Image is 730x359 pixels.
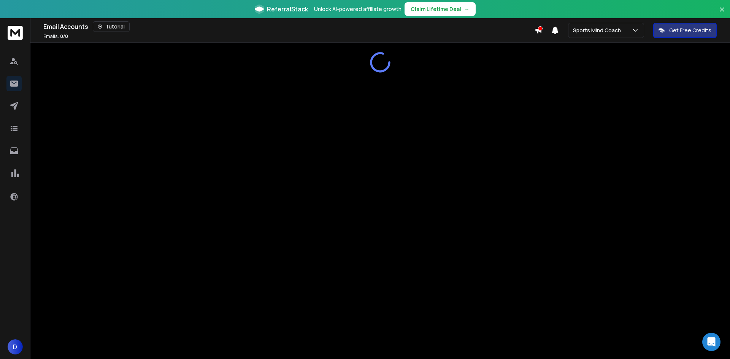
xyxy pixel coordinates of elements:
[43,21,535,32] div: Email Accounts
[702,333,720,351] div: Open Intercom Messenger
[314,5,401,13] p: Unlock AI-powered affiliate growth
[669,27,711,34] p: Get Free Credits
[60,33,68,40] span: 0 / 0
[573,27,624,34] p: Sports Mind Coach
[93,21,130,32] button: Tutorial
[267,5,308,14] span: ReferralStack
[405,2,476,16] button: Claim Lifetime Deal→
[653,23,717,38] button: Get Free Credits
[8,339,23,354] button: D
[43,33,68,40] p: Emails :
[464,5,470,13] span: →
[717,5,727,23] button: Close banner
